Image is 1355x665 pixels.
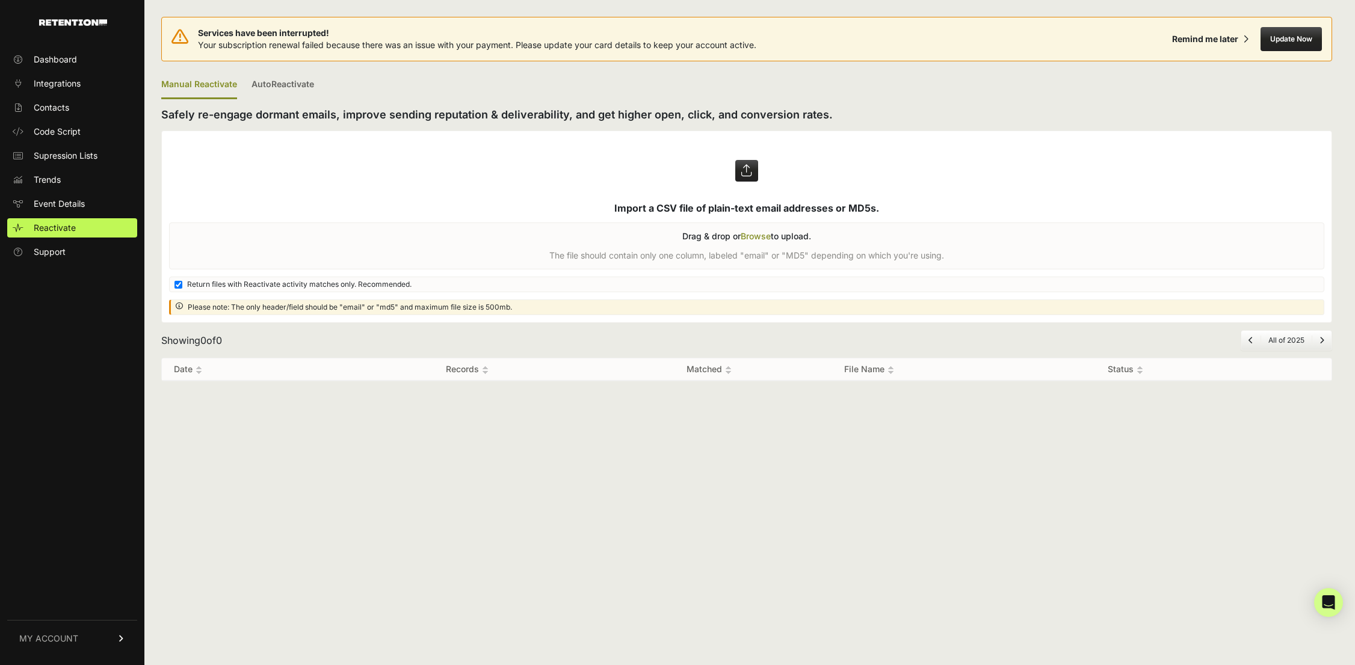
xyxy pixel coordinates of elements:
[34,126,81,138] span: Code Script
[7,242,137,262] a: Support
[161,106,1332,123] h2: Safely re-engage dormant emails, improve sending reputation & deliverability, and get higher open...
[200,334,206,346] span: 0
[252,71,314,99] a: AutoReactivate
[1261,27,1322,51] button: Update Now
[1137,366,1143,375] img: no_sort-eaf950dc5ab64cae54d48a5578032e96f70b2ecb7d747501f34c8f2db400fb66.gif
[162,358,348,381] th: Date
[174,281,182,289] input: Return files with Reactivate activity matches only. Recommended.
[34,78,81,90] span: Integrations
[7,194,137,213] a: Event Details
[19,633,78,645] span: MY ACCOUNT
[7,218,137,237] a: Reactivate
[482,366,489,375] img: no_sort-eaf950dc5ab64cae54d48a5578032e96f70b2ecb7d747501f34c8f2db400fb66.gif
[39,19,107,26] img: Retention.com
[34,174,61,186] span: Trends
[832,358,1096,381] th: File Name
[1096,358,1307,381] th: Status
[1249,336,1253,345] a: Previous
[1241,330,1332,351] nav: Page navigation
[34,150,97,162] span: Supression Lists
[887,366,894,375] img: no_sort-eaf950dc5ab64cae54d48a5578032e96f70b2ecb7d747501f34c8f2db400fb66.gif
[34,198,85,210] span: Event Details
[348,358,586,381] th: Records
[187,280,412,289] span: Return files with Reactivate activity matches only. Recommended.
[34,222,76,234] span: Reactivate
[1320,336,1324,345] a: Next
[1167,28,1253,50] button: Remind me later
[7,620,137,657] a: MY ACCOUNT
[7,98,137,117] a: Contacts
[196,366,202,375] img: no_sort-eaf950dc5ab64cae54d48a5578032e96f70b2ecb7d747501f34c8f2db400fb66.gif
[7,170,137,189] a: Trends
[34,54,77,66] span: Dashboard
[216,334,222,346] span: 0
[1261,336,1312,345] li: All of 2025
[7,146,137,165] a: Supression Lists
[161,71,237,99] div: Manual Reactivate
[161,333,222,348] div: Showing of
[7,122,137,141] a: Code Script
[7,74,137,93] a: Integrations
[34,246,66,258] span: Support
[1314,588,1343,617] div: Open Intercom Messenger
[7,50,137,69] a: Dashboard
[198,40,756,50] span: Your subscription renewal failed because there was an issue with your payment. Please update your...
[725,366,732,375] img: no_sort-eaf950dc5ab64cae54d48a5578032e96f70b2ecb7d747501f34c8f2db400fb66.gif
[198,27,756,39] span: Services have been interrupted!
[586,358,832,381] th: Matched
[34,102,69,114] span: Contacts
[1172,33,1238,45] div: Remind me later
